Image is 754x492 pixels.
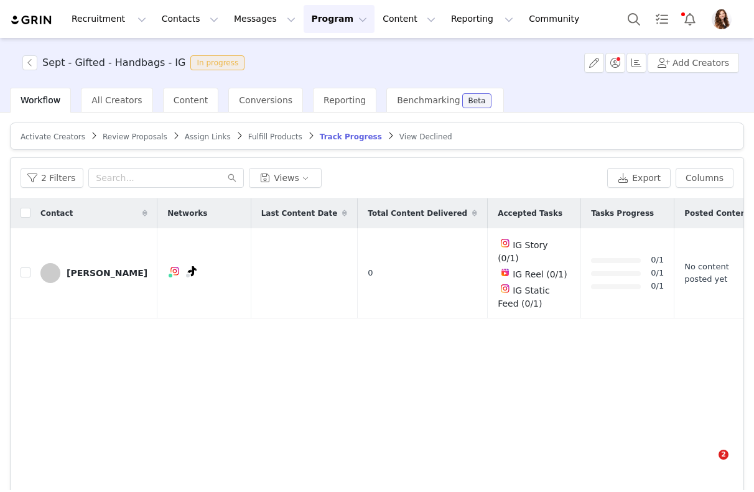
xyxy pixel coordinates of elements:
span: Networks [167,208,207,219]
button: Content [375,5,443,33]
a: [PERSON_NAME] [40,263,147,283]
a: Tasks [648,5,676,33]
img: instagram.svg [170,266,180,276]
div: Beta [468,97,486,104]
iframe: Intercom live chat [693,450,723,480]
span: In progress [190,55,244,70]
button: Recruitment [64,5,154,33]
button: Add Creators [648,53,739,73]
button: Views [249,168,322,188]
input: Search... [88,168,244,188]
button: Profile [704,9,744,29]
span: 0 [368,267,373,279]
a: 0/1 [651,254,664,267]
span: [object Object] [22,55,249,70]
span: Benchmarking [397,95,460,105]
span: Workflow [21,95,60,105]
span: Tasks Progress [591,208,654,219]
span: Assign Links [185,132,231,141]
button: Messages [226,5,303,33]
span: View Declined [399,132,452,141]
span: Contact [40,208,73,219]
span: Posted Content [684,208,750,219]
i: icon: search [228,174,236,182]
div: [PERSON_NAME] [67,268,147,278]
span: Fulfill Products [248,132,302,141]
img: grin logo [10,14,54,26]
span: Accepted Tasks [498,208,562,219]
button: Notifications [676,5,704,33]
a: 0/1 [651,280,664,293]
span: Activate Creators [21,132,85,141]
button: Program [304,5,375,33]
button: 2 Filters [21,168,83,188]
img: 3a81e7dd-2763-43cb-b835-f4e8b5551fbf.jpg [712,9,732,29]
img: instagram.svg [500,238,510,248]
h3: Sept - Gifted - Handbags - IG [42,55,185,70]
span: Conversions [239,95,292,105]
span: Content [174,95,208,105]
img: instagram-reels.svg [500,267,510,277]
span: Last Content Date [261,208,338,219]
img: instagram.svg [500,284,510,294]
span: Total Content Delivered [368,208,467,219]
span: IG Reel (0/1) [513,269,567,279]
button: Reporting [444,5,521,33]
span: All Creators [91,95,142,105]
span: IG Static Feed (0/1) [498,285,549,309]
span: IG Story (0/1) [498,240,547,263]
span: Reporting [323,95,366,105]
span: Track Progress [320,132,382,141]
a: Community [521,5,592,33]
button: Search [620,5,648,33]
button: Columns [676,168,733,188]
span: Review Proposals [103,132,167,141]
span: 2 [719,450,728,460]
button: Export [607,168,671,188]
button: Contacts [154,5,226,33]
